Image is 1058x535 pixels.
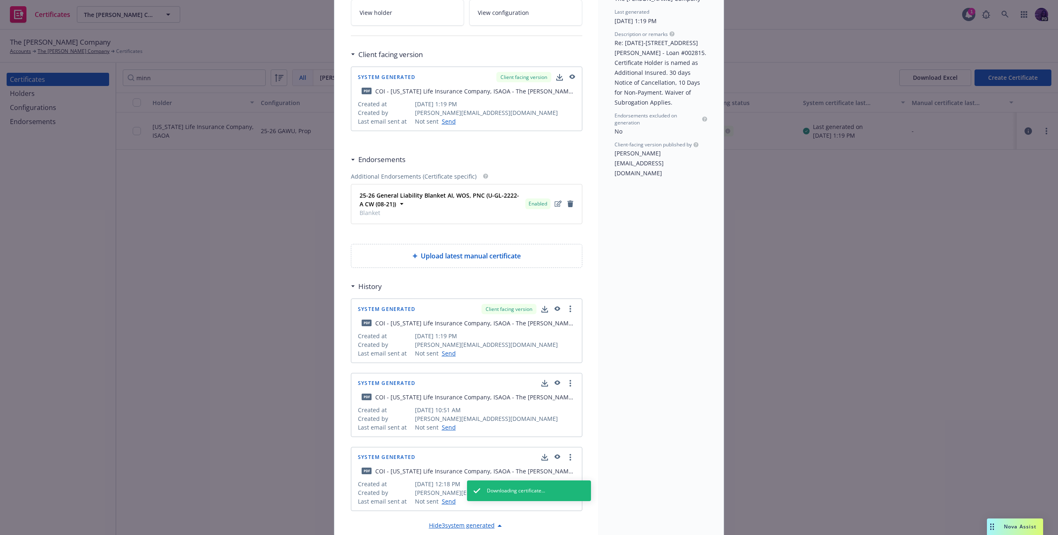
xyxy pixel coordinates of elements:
[358,340,412,349] span: Created by
[565,304,575,314] a: more
[421,251,521,261] span: Upload latest manual certificate
[375,87,575,96] div: COI - [US_STATE] Life Insurance Company, ISAOA - The [PERSON_NAME] Company - fillable.pdf
[351,154,405,165] div: Endorsements
[358,117,412,126] span: Last email sent at
[487,487,545,494] span: Downloading certificate...
[358,381,415,386] span: System Generated
[987,518,997,535] div: Drag to move
[351,244,582,268] div: Upload latest manual certificate
[358,307,415,312] span: System Generated
[415,332,576,340] span: [DATE] 1:19 PM
[415,349,438,358] span: Not sent
[362,88,372,94] span: pdf
[529,200,547,208] span: Enabled
[478,8,529,17] span: View configuration
[415,100,576,108] span: [DATE] 1:19 PM
[358,497,412,506] span: Last email sent at
[362,320,372,326] span: pdf
[438,349,456,358] a: Send
[351,49,423,60] div: Client facing version
[615,127,622,135] span: No
[481,304,536,314] div: Client facing version
[362,394,372,400] span: pdf
[987,518,1043,535] button: Nova Assist
[415,414,576,423] span: [PERSON_NAME][EMAIL_ADDRESS][DOMAIN_NAME]
[429,521,505,531] div: Hide 3 system generated
[496,72,551,82] div: Client facing version
[358,332,412,340] span: Created at
[360,8,392,17] span: View holder
[565,199,575,209] a: remove
[358,100,412,108] span: Created at
[438,117,456,126] a: Send
[375,393,575,401] div: COI - [US_STATE] Life Insurance Company, ISAOA - The [PERSON_NAME] Company - fillable.pdf
[358,281,382,292] h3: History
[615,8,649,15] span: Last generated
[351,172,477,181] span: Additional Endorsements (Certificate specific)
[358,108,412,117] span: Created by
[565,378,575,388] a: more
[615,39,706,106] span: Re: [DATE]-[STREET_ADDRESS][PERSON_NAME] - Loan #002815. Certificate Holder is named as Additiona...
[358,75,415,80] span: System Generated
[375,319,575,327] div: COI - [US_STATE] Life Insurance Company, ISAOA - The [PERSON_NAME] Company - fillable.pdf
[362,468,372,474] span: pdf
[375,467,575,475] div: COI - [US_STATE] Life Insurance Company, ISAOA - The [PERSON_NAME] Company - fillable.pdf
[358,414,412,423] span: Created by
[358,49,423,60] h3: Client facing version
[565,452,575,462] a: more
[358,349,412,358] span: Last email sent at
[360,208,522,217] span: Blanket
[358,480,412,488] span: Created at
[615,141,692,148] span: Client-facing version published by
[358,488,412,497] span: Created by
[415,480,576,488] span: [DATE] 12:18 PM
[1004,523,1037,530] span: Nova Assist
[360,191,519,208] strong: 25-26 General Liability Blanket AI, WOS, PNC (U-GL-2222-A CW (08-21))
[553,199,563,209] a: edit
[415,423,438,432] span: Not sent
[351,281,382,292] div: History
[415,108,576,117] span: [PERSON_NAME][EMAIL_ADDRESS][DOMAIN_NAME]
[358,423,412,432] span: Last email sent at
[358,154,405,165] h3: Endorsements
[615,112,701,126] span: Endorsements excluded on generation
[415,488,576,497] span: [PERSON_NAME][EMAIL_ADDRESS][DOMAIN_NAME]
[438,497,456,506] a: Send
[438,423,456,432] a: Send
[415,340,576,349] span: [PERSON_NAME][EMAIL_ADDRESS][DOMAIN_NAME]
[615,31,668,38] span: Description or remarks
[615,149,664,177] span: [PERSON_NAME][EMAIL_ADDRESS][DOMAIN_NAME]
[358,406,412,414] span: Created at
[415,497,438,506] span: Not sent
[358,455,415,460] span: System Generated
[415,406,576,414] span: [DATE] 10:51 AM
[415,117,438,126] span: Not sent
[615,17,657,25] span: [DATE] 1:19 PM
